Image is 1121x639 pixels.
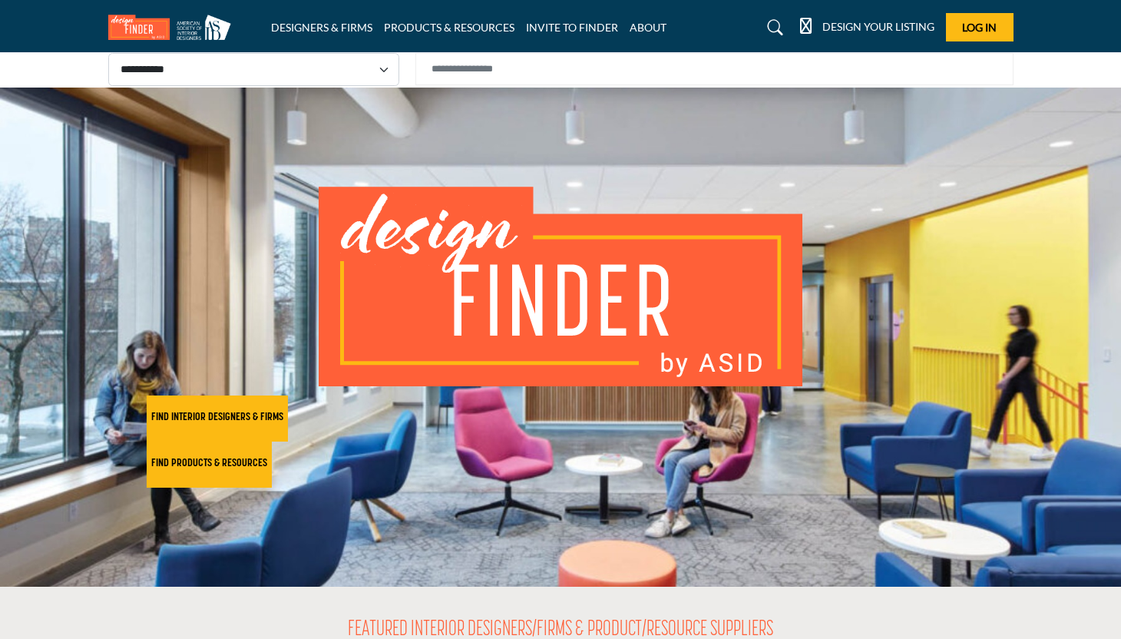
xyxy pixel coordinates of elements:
a: ABOUT [630,21,666,34]
input: Search Solutions [415,53,1014,85]
a: PRODUCTS & RESOURCES [384,21,514,34]
h5: DESIGN YOUR LISTING [822,20,934,34]
img: image [319,187,802,386]
div: DESIGN YOUR LISTING [800,18,934,37]
a: DESIGNERS & FIRMS [271,21,372,34]
a: Search [753,15,792,40]
a: INVITE TO FINDER [526,21,618,34]
h2: FIND INTERIOR DESIGNERS & FIRMS [151,412,283,425]
h2: FIND PRODUCTS & RESOURCES [151,458,267,471]
span: Log In [962,21,997,34]
button: Log In [946,13,1014,41]
img: Site Logo [108,15,239,40]
button: FIND INTERIOR DESIGNERS & FIRMS [147,396,288,442]
button: FIND PRODUCTS & RESOURCES [147,442,272,488]
select: Select Listing Type Dropdown [108,53,399,86]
